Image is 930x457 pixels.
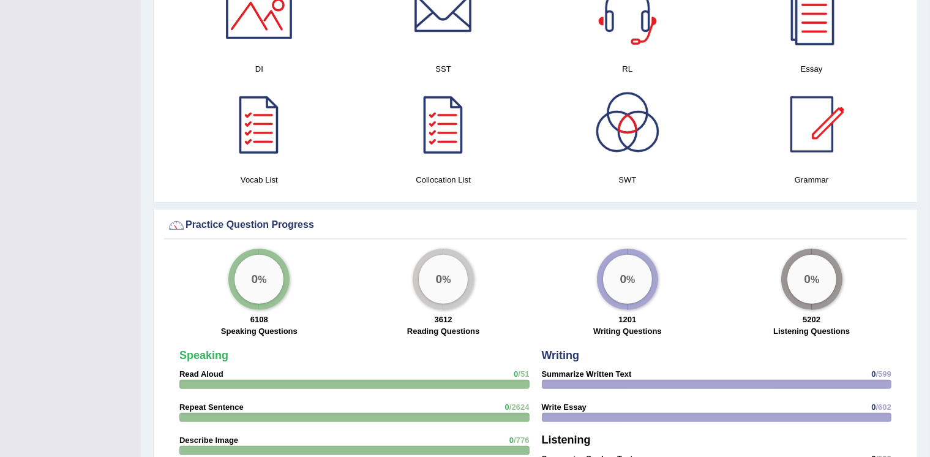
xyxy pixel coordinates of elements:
label: Speaking Questions [221,325,298,337]
strong: Writing [542,349,580,361]
h4: DI [173,62,345,75]
strong: 6108 [250,315,268,324]
span: 0 [871,402,876,412]
label: Listening Questions [773,325,850,337]
strong: Write Essay [542,402,587,412]
big: 0 [436,273,443,286]
big: 0 [620,273,626,286]
span: /2624 [509,402,530,412]
span: 0 [505,402,509,412]
label: Reading Questions [407,325,479,337]
strong: 3612 [435,315,452,324]
strong: 1201 [618,315,636,324]
span: 0 [871,369,876,379]
div: % [419,255,468,304]
span: 0 [509,436,514,445]
h4: RL [542,62,714,75]
h4: Essay [726,62,898,75]
h4: SST [358,62,530,75]
strong: Listening [542,434,591,446]
div: % [787,255,836,304]
label: Writing Questions [593,325,662,337]
span: 0 [514,369,518,379]
span: /776 [514,436,529,445]
strong: Repeat Sentence [179,402,244,412]
big: 0 [804,273,811,286]
strong: Speaking [179,349,228,361]
h4: SWT [542,173,714,186]
h4: Grammar [726,173,898,186]
strong: Read Aloud [179,369,223,379]
div: % [234,255,283,304]
h4: Collocation List [358,173,530,186]
div: % [603,255,652,304]
span: /51 [518,369,529,379]
div: Practice Question Progress [167,216,904,235]
big: 0 [252,273,258,286]
span: /599 [876,369,891,379]
strong: 5202 [803,315,820,324]
strong: Describe Image [179,436,238,445]
strong: Summarize Written Text [542,369,632,379]
h4: Vocab List [173,173,345,186]
span: /602 [876,402,891,412]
